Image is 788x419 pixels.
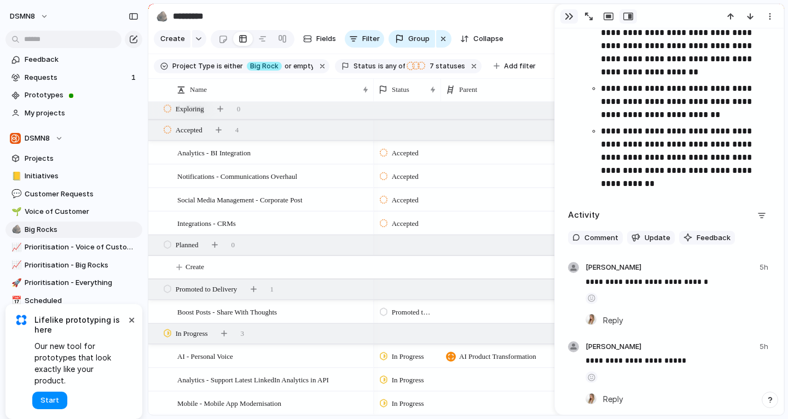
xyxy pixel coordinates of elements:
span: Parent [459,84,477,95]
button: Fields [299,30,340,48]
div: 🪨 [11,223,19,236]
span: 1 [131,72,138,83]
button: Start [32,392,67,409]
span: Big Rock [250,61,279,71]
span: Planned [176,240,199,251]
button: Filter [345,30,384,48]
span: Group [408,33,430,44]
span: 3 [241,328,245,339]
span: Status [392,84,409,95]
a: Prototypes [5,87,142,103]
div: 🚀 [11,277,19,289]
span: Integrations - CRMs [177,217,236,229]
button: 🪨 [153,8,171,25]
span: Fields [316,33,336,44]
span: Feedback [25,54,138,65]
a: 🚀Prioritisation - Everything [5,275,142,291]
button: 📒 [10,171,21,182]
span: 0 [231,240,235,251]
button: 🚀 [10,277,21,288]
div: 📅Scheduled [5,293,142,309]
button: DSMN8 [5,8,54,25]
span: either [222,61,244,71]
span: Customer Requests [25,189,138,200]
span: Update [645,232,670,243]
button: Big Rockor empty [245,60,316,72]
span: Name [190,84,207,95]
button: Group [389,30,435,48]
span: 5h [760,262,770,273]
span: In Progress [176,328,208,339]
button: 📅 [10,295,21,306]
button: Dismiss [125,313,138,326]
span: Promoted to Delivery [392,307,432,318]
span: Prioritisation - Everything [25,277,138,288]
button: 🪨 [10,224,21,235]
span: is [378,61,384,71]
span: 0 [237,103,241,114]
span: Status [354,61,376,71]
button: isany of [376,60,407,72]
button: Update [627,231,675,245]
span: Prioritisation - Big Rocks [25,260,138,271]
div: 🌱 [11,206,19,218]
div: 📒 [11,170,19,183]
span: DSMN8 [10,11,35,22]
span: Accepted [392,218,419,229]
button: Comment [568,231,623,245]
span: Voice of Customer [25,206,138,217]
button: 💬 [10,189,21,200]
a: 🌱Voice of Customer [5,203,142,220]
span: In Progress [392,351,424,362]
span: In Progress [392,375,424,386]
span: Notifications - Communications Overhaul [177,170,297,182]
button: 📈 [10,242,21,253]
a: 💬Customer Requests [5,186,142,202]
span: Analytics - BI Integration [177,146,251,159]
span: Requests [25,72,128,83]
span: 1 [270,284,274,295]
span: Social Media Management - Corporate Post [177,193,303,206]
h2: Activity [568,209,600,222]
div: 📈 [11,241,19,254]
span: Accepted [392,171,419,182]
a: 🪨Big Rocks [5,222,142,238]
span: Analytics - Support Latest LinkedIn Analytics in API [177,373,329,386]
button: iseither [215,60,246,72]
span: AI Product Transformation [459,351,536,362]
span: [PERSON_NAME] [586,262,641,273]
span: Reply [603,314,623,326]
button: DSMN8 [5,130,142,147]
span: Lifelike prototyping is here [34,315,126,335]
span: My projects [25,108,138,119]
a: Projects [5,150,142,167]
a: 📒Initiatives [5,168,142,184]
span: DSMN8 [25,133,50,144]
span: Create [186,261,204,272]
span: Accepted [392,195,419,206]
span: Add filter [504,61,536,71]
div: 📈Prioritisation - Voice of Customer [5,239,142,255]
span: 7 [426,62,436,70]
span: Filter [362,33,380,44]
span: Prioritisation - Voice of Customer [25,242,138,253]
span: Start [40,395,59,406]
span: Reply [603,393,623,405]
button: 🌱 [10,206,21,217]
span: Our new tool for prototypes that look exactly like your product. [34,340,126,386]
span: [PERSON_NAME] [586,341,641,352]
a: Feedback [5,51,142,68]
div: 🪨 [156,9,168,24]
span: Prototypes [25,90,138,101]
button: Add filter [487,59,542,74]
span: Scheduled [25,295,138,306]
div: 💬 [11,188,19,200]
button: 📈 [10,260,21,271]
span: Collapse [473,33,503,44]
span: 5h [760,341,770,352]
span: Big Rocks [25,224,138,235]
button: Feedback [679,231,735,245]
